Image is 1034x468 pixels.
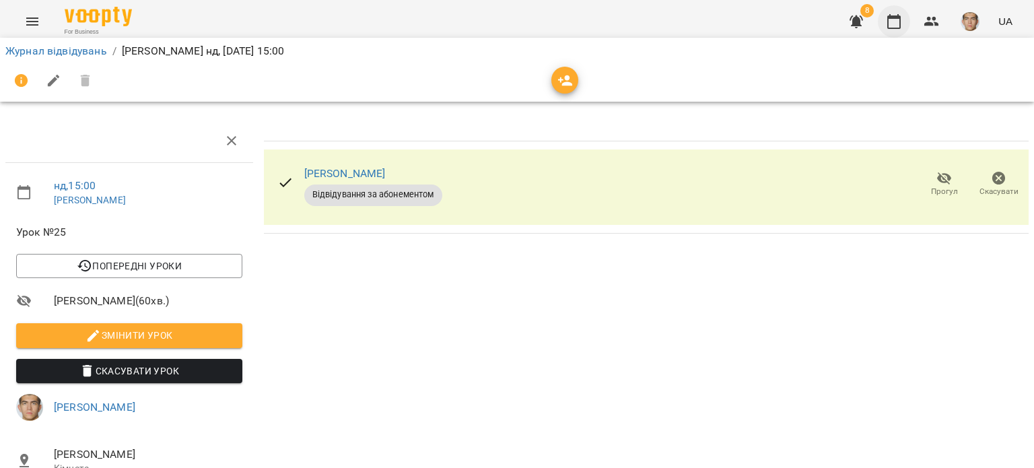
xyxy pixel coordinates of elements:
[27,327,232,343] span: Змінити урок
[16,5,48,38] button: Menu
[54,179,96,192] a: нд , 15:00
[122,43,284,59] p: [PERSON_NAME] нд, [DATE] 15:00
[304,189,442,201] span: Відвідування за абонементом
[54,195,126,205] a: [PERSON_NAME]
[5,44,107,57] a: Журнал відвідувань
[304,167,386,180] a: [PERSON_NAME]
[65,7,132,26] img: Voopty Logo
[931,186,958,197] span: Прогул
[65,28,132,36] span: For Business
[16,254,242,278] button: Попередні уроки
[16,323,242,347] button: Змінити урок
[27,363,232,379] span: Скасувати Урок
[16,359,242,383] button: Скасувати Урок
[16,224,242,240] span: Урок №25
[993,9,1018,34] button: UA
[54,293,242,309] span: [PERSON_NAME] ( 60 хв. )
[16,394,43,421] img: 290265f4fa403245e7fea1740f973bad.jpg
[27,258,232,274] span: Попередні уроки
[998,14,1012,28] span: UA
[54,446,242,463] span: [PERSON_NAME]
[971,166,1026,203] button: Скасувати
[54,401,135,413] a: [PERSON_NAME]
[860,4,874,18] span: 8
[917,166,971,203] button: Прогул
[979,186,1019,197] span: Скасувати
[961,12,979,31] img: 290265f4fa403245e7fea1740f973bad.jpg
[112,43,116,59] li: /
[5,43,1029,59] nav: breadcrumb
